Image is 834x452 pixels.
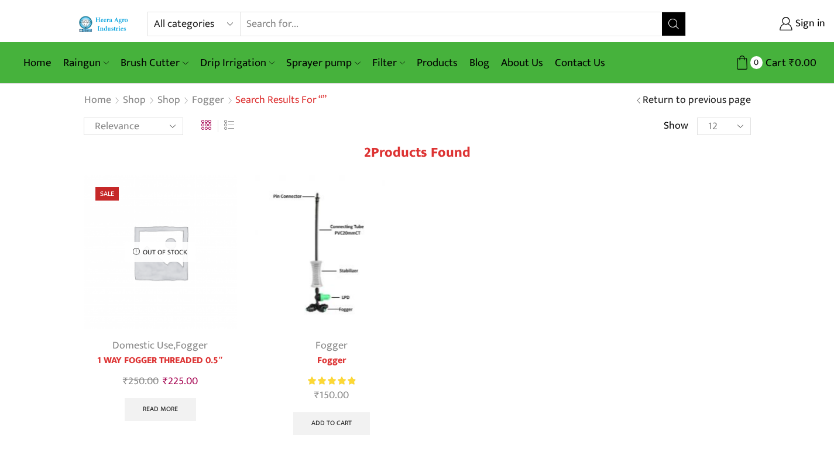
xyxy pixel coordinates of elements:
span: Rated out of 5 [308,375,355,387]
span: 0 [750,56,763,68]
span: Sale [95,187,119,201]
span: Cart [763,55,786,71]
bdi: 0.00 [789,54,816,72]
a: 1 WAY FOGGER THREADED 0.5″ [84,354,238,368]
a: 0 Cart ₹0.00 [698,52,816,74]
nav: Breadcrumb [84,93,327,108]
input: Search for... [241,12,663,36]
span: ₹ [123,372,128,390]
span: Sign in [792,16,825,32]
a: Fogger [191,93,225,108]
p: Out of stock [125,242,195,262]
a: Domestic Use [112,337,173,354]
a: Home [18,49,57,77]
a: Products [411,49,464,77]
a: Shop [157,93,181,108]
bdi: 250.00 [123,372,159,390]
a: Home [84,93,112,108]
a: Shop [122,93,146,108]
a: Drip Irrigation [194,49,280,77]
img: Fogger [255,175,409,329]
a: Sign in [703,13,825,34]
a: Raingun [57,49,115,77]
a: Fogger [255,354,409,368]
select: Shop order [84,118,183,135]
span: 2 [364,141,371,164]
a: Fogger [315,337,348,354]
bdi: 225.00 [163,372,198,390]
a: Read more about “1 WAY FOGGER THREADED 0.5"” [125,398,196,422]
span: ₹ [314,387,320,404]
bdi: 150.00 [314,387,349,404]
a: Contact Us [549,49,611,77]
span: ₹ [163,372,168,390]
span: Show [664,119,688,134]
a: Return to previous page [643,93,751,108]
button: Search button [662,12,685,36]
span: ₹ [789,54,795,72]
a: Add to cart: “Fogger” [293,412,370,436]
a: Blog [464,49,495,77]
img: Placeholder [84,175,238,329]
div: Rated 5.00 out of 5 [308,375,355,387]
a: Filter [366,49,411,77]
span: Products found [371,141,471,164]
h1: Search results for “” [235,94,327,107]
div: , [84,338,238,354]
a: Fogger [176,337,208,354]
a: Brush Cutter [115,49,194,77]
a: About Us [495,49,549,77]
a: Sprayer pump [280,49,366,77]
